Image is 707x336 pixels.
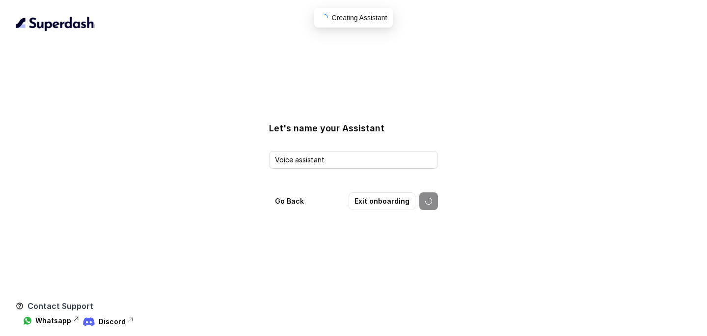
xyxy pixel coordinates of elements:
[269,122,438,135] p: Let's name your Assistant
[27,300,93,312] p: Contact Support
[35,316,71,326] p: Whatsapp
[16,16,95,31] img: light.svg
[24,317,31,325] img: whatsapp.f50b2aaae0bd8934e9105e63dc750668.svg
[318,12,329,23] span: loading
[24,316,79,328] a: Whatsapp
[83,316,134,328] a: Discord
[83,316,95,328] img: discord.5246cd7109427b439a49a5e9ebd5d24d.svg
[332,14,387,22] span: Creating Assistant
[269,192,310,210] button: Go Back
[99,317,126,327] p: Discord
[349,192,415,210] button: Exit onboarding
